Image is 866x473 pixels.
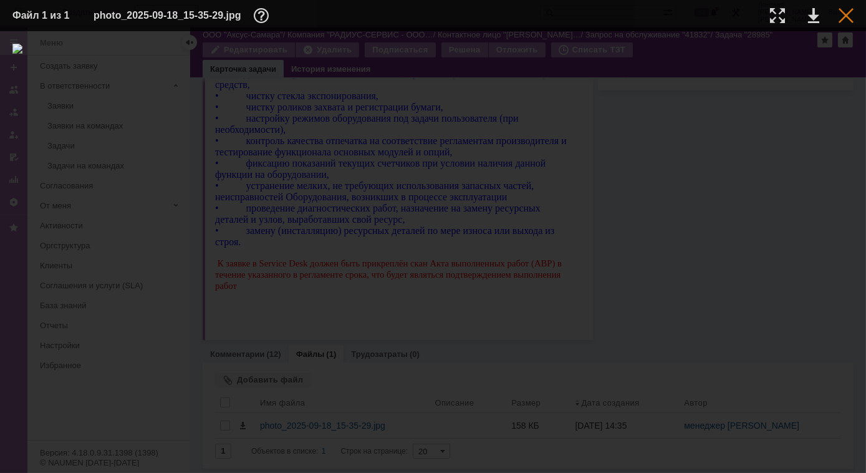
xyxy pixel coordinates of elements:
div: Увеличить масштаб [770,8,785,23]
div: photo_2025-09-18_15-35-29.jpg [94,8,272,23]
span: режим работы с 8-00 до 17,00 [25,131,342,152]
span: чистку стекла экспонирования, [31,422,163,433]
font: ООО «Фирма «Радиус-Сервис» (Производство) - [GEOGRAPHIC_DATA], [GEOGRAPHIC_DATA], [GEOGRAPHIC_DAT... [25,89,340,121]
div: Файл 1 из 1 [12,11,75,21]
span: режим работы с 7-30 до 16-00 [25,89,345,132]
font: ООО «Фирма «Радиус-Сервис» (офис) - [GEOGRAPHIC_DATA], г. [STREET_ADDRESS][PERSON_NAME] - [25,131,310,152]
span: чистку роликов захвата и регистрации бумаги, [31,434,228,444]
div: Дополнительная информация о файле (F11) [254,8,272,23]
div: Закрыть окно (Esc) [839,8,854,23]
img: download [12,44,854,461]
span: включают: [125,378,170,388]
div: Скачать файл [808,8,819,23]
